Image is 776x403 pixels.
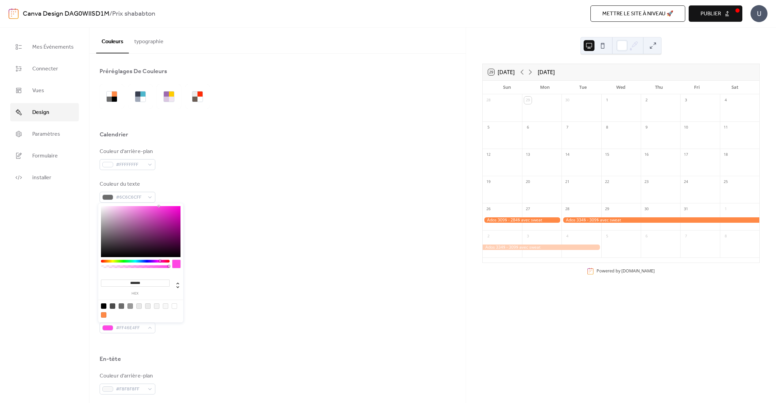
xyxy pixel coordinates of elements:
div: 29 [524,97,532,104]
button: 29[DATE] [486,67,517,77]
b: Prix shababton [112,7,155,20]
div: 10 [682,124,690,131]
div: rgb(235, 235, 235) [145,303,151,309]
div: Thu [640,81,678,94]
div: rgb(243, 243, 243) [154,303,159,309]
div: 30 [564,97,571,104]
div: 20 [524,178,532,186]
div: 21 [564,178,571,186]
div: 1 [722,205,729,213]
div: 31 [682,205,690,213]
div: 9 [643,124,650,131]
div: rgb(153, 153, 153) [127,303,133,309]
a: Mes Événements [10,38,79,56]
a: Canva Design DAG0WIlSD1M [23,7,109,20]
span: #F8F8F8FF [116,385,144,393]
div: 5 [603,233,611,240]
div: 28 [564,205,571,213]
div: rgb(108, 108, 108) [119,303,124,309]
a: [DOMAIN_NAME] [621,268,655,274]
a: Paramètres [10,125,79,143]
div: rgb(248, 248, 248) [163,303,168,309]
span: Paramètres [32,130,60,138]
div: 7 [682,233,690,240]
div: 17 [682,151,690,158]
div: Tue [564,81,602,94]
button: typographie [129,28,169,53]
div: 12 [485,151,492,158]
div: 6 [643,233,650,240]
div: 25 [722,178,729,186]
div: 18 [722,151,729,158]
a: Vues [10,81,79,100]
div: 26 [485,205,492,213]
div: Ados 309$ - 284$ avec sweat [483,217,562,223]
div: 3 [682,97,690,104]
div: 6 [524,124,532,131]
div: Ados 334$ - 309$ avec sweat [562,217,759,223]
span: Mettre le site à niveau 🚀 [602,10,673,18]
a: Formulaire [10,147,79,165]
div: 8 [603,124,611,131]
div: Couleur d'arrière-plan [100,372,154,380]
div: rgb(0, 0, 0) [101,303,106,309]
span: Mes Événements [32,43,74,51]
label: hex [101,292,170,296]
div: Mon [526,81,564,94]
div: 28 [485,97,492,104]
a: Design [10,103,79,121]
div: 30 [643,205,650,213]
span: Publier [701,10,721,18]
div: Ados 334$ - 309$ avec sweat [483,245,601,250]
button: Mettre le site à niveau 🚀 [590,5,685,22]
a: installer [10,168,79,187]
div: 19 [485,178,492,186]
div: 29 [603,205,611,213]
div: 11 [722,124,729,131]
div: 5 [485,124,492,131]
div: 14 [564,151,571,158]
div: 24 [682,178,690,186]
div: Préréglages De Couleurs [100,67,167,75]
span: Connecter [32,65,58,73]
div: Couleur du texte [100,180,154,188]
a: Connecter [10,60,79,78]
div: U [751,5,768,22]
button: Couleurs [96,28,129,53]
div: [DATE] [538,68,555,76]
div: Wed [602,81,640,94]
div: 13 [524,151,532,158]
div: 7 [564,124,571,131]
div: rgb(74, 74, 74) [110,303,115,309]
span: #FF46E4FF [116,324,144,332]
div: Couleur d'arrière-plan [100,148,154,156]
img: logo [8,8,19,19]
button: Publier [689,5,742,22]
div: 15 [603,151,611,158]
div: En-tête [100,355,121,363]
span: #FFFFFFFF [116,161,144,169]
div: 2 [643,97,650,104]
div: Fri [678,81,716,94]
div: rgb(255, 255, 255) [172,303,177,309]
span: Design [32,108,49,117]
div: 23 [643,178,650,186]
span: installer [32,174,51,182]
div: Sun [488,81,526,94]
div: Sat [716,81,754,94]
div: 16 [643,151,650,158]
div: 4 [564,233,571,240]
b: / [109,7,112,20]
div: 22 [603,178,611,186]
div: rgb(231, 231, 231) [136,303,142,309]
span: Vues [32,87,44,95]
div: rgb(255, 137, 70) [101,312,106,318]
div: 3 [524,233,532,240]
div: 2 [485,233,492,240]
div: 27 [524,205,532,213]
div: Calendrier [100,131,128,139]
div: Powered by [597,268,655,274]
div: 1 [603,97,611,104]
div: 4 [722,97,729,104]
span: #6C6C6CFF [116,194,144,202]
